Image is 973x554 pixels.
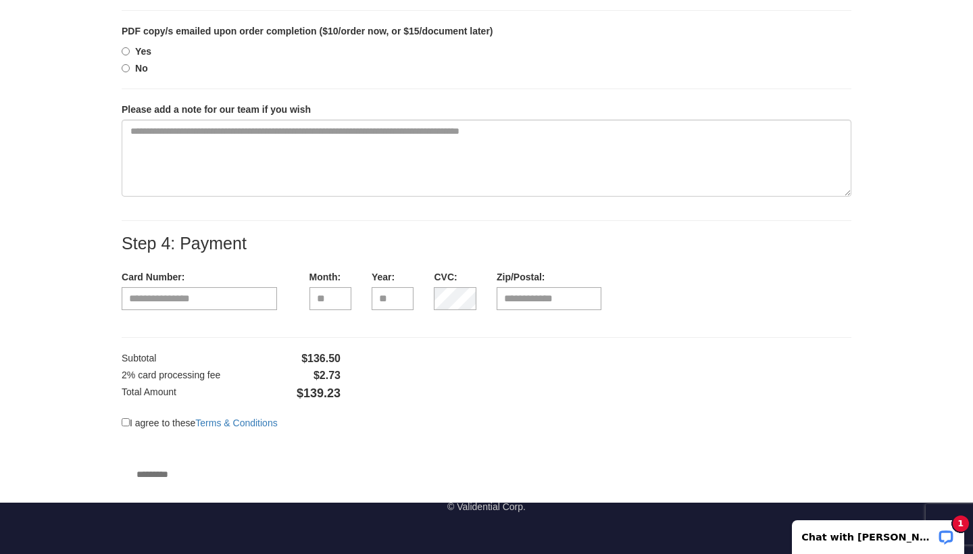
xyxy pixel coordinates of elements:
[122,64,130,72] input: No
[122,270,184,284] label: Card Number:
[122,103,311,116] label: Please add a note for our team if you wish
[122,47,130,55] input: Yes
[372,270,395,284] label: Year:
[132,500,841,513] div: © Validential Corp.
[122,351,156,365] label: Subtotal
[135,46,151,57] b: Yes
[122,26,493,36] b: PDF copy/s emailed upon order completion ($10/order now, or $15/document later)
[111,402,487,493] div: I agree to these
[195,418,277,428] a: Terms & Conditions
[135,63,148,74] b: No
[309,270,341,284] label: Month:
[497,270,545,284] label: Zip/Postal:
[122,385,176,399] label: Total Amount
[434,270,457,284] label: CVC:
[314,368,341,385] span: $2.73
[297,385,341,403] span: $139.23
[301,351,341,368] span: $136.50
[122,234,247,253] label: Step 4: Payment
[122,368,220,382] label: 2% card processing fee
[783,511,973,554] iframe: LiveChat chat widget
